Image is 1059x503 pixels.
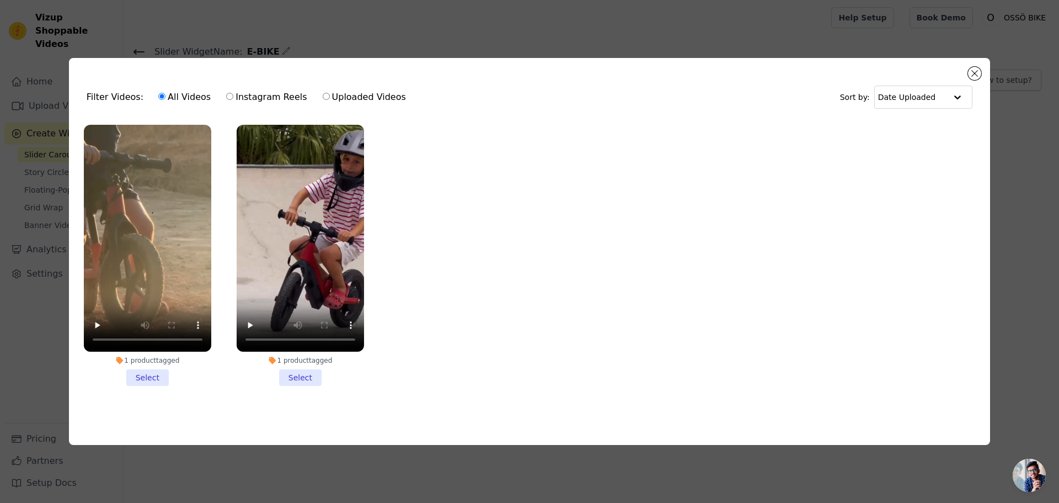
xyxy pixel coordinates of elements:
div: 1 product tagged [84,356,211,365]
div: Sort by: [840,86,973,109]
div: Chat abierto [1013,459,1046,492]
div: Filter Videos: [87,84,412,110]
label: Uploaded Videos [322,90,407,104]
div: 1 product tagged [237,356,364,365]
label: Instagram Reels [226,90,307,104]
button: Close modal [968,67,981,80]
label: All Videos [158,90,211,104]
